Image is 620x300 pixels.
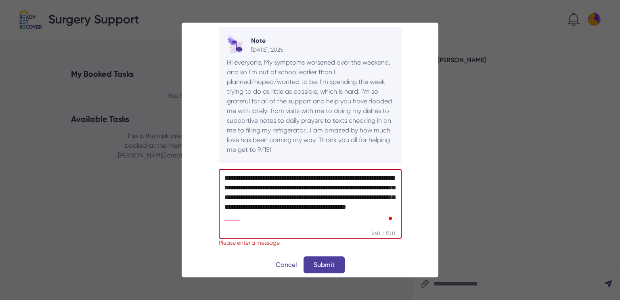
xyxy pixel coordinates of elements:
button: Submit [304,256,345,273]
div: Please enter a message [219,239,402,247]
a: Cancel [276,260,297,270]
div: Hi everyone, My symptoms worsened over the weekend, and so I'm out of school earlier than I plann... [227,58,394,155]
img: 1 [227,35,246,55]
div: Note [251,36,283,46]
span: 260 / 500 [365,231,402,239]
div: [DATE], '2025 [251,46,283,54]
textarea: To enrich screen reader interactions, please activate Accessibility in Grammarly extension settings [219,169,402,230]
